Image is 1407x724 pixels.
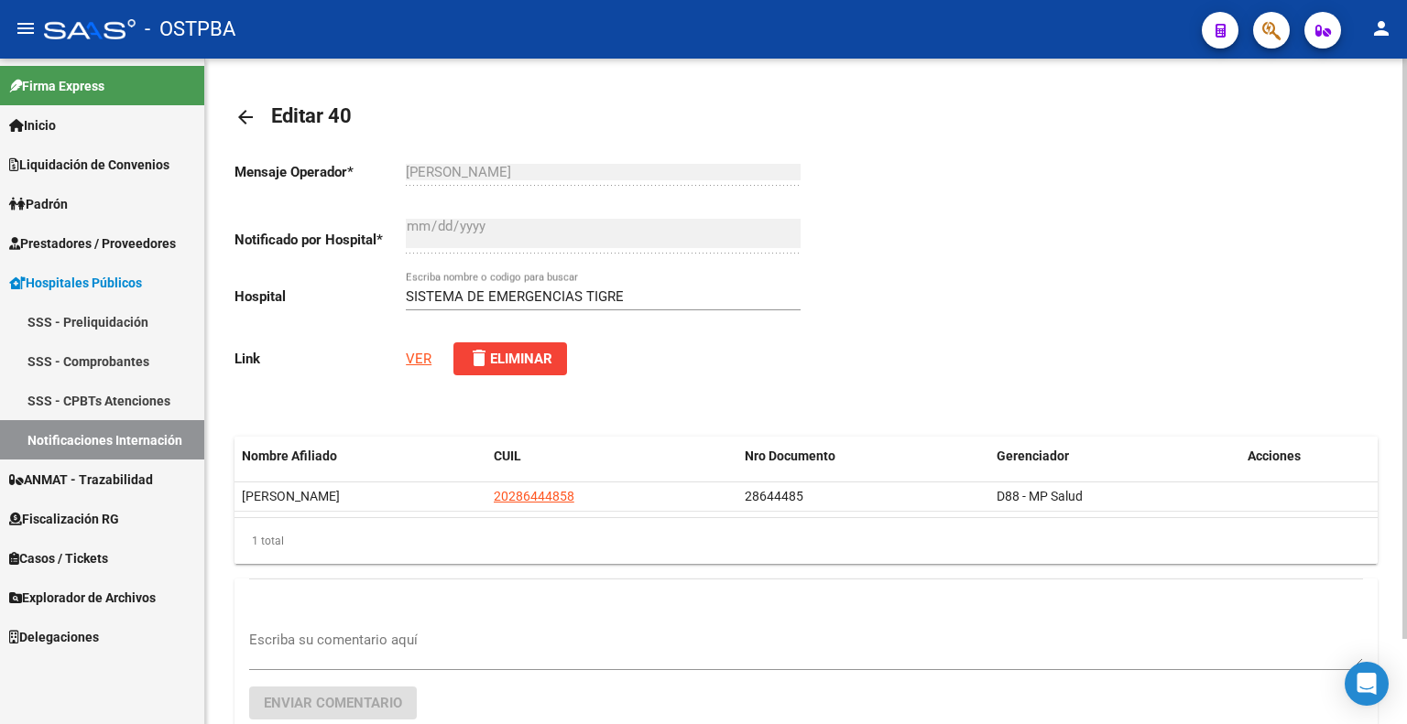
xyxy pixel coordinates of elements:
[249,686,417,719] button: Enviar comentario
[997,448,1069,463] span: Gerenciador
[234,349,406,369] p: Link
[9,470,153,490] span: ANMAT - Trazabilidad
[1370,17,1392,39] mat-icon: person
[406,351,431,367] a: VER
[9,627,99,647] span: Delegaciones
[486,437,738,476] datatable-header-cell: CUIL
[264,695,402,711] span: Enviar comentario
[453,342,567,375] button: Eliminar
[745,448,835,463] span: Nro Documento
[145,9,235,49] span: - OSTPBA
[9,194,68,214] span: Padrón
[234,106,256,128] mat-icon: arrow_back
[234,162,406,182] p: Mensaje Operador
[9,155,169,175] span: Liquidación de Convenios
[989,437,1241,476] datatable-header-cell: Gerenciador
[494,448,521,463] span: CUIL
[1345,662,1389,706] div: Open Intercom Messenger
[997,489,1083,503] span: D88 - MP Salud
[15,17,37,39] mat-icon: menu
[494,489,574,503] span: 20286444858
[468,347,490,369] mat-icon: delete
[9,588,156,608] span: Explorador de Archivos
[234,230,406,250] p: Notificado por Hospital
[271,104,352,127] span: Editar 40
[234,437,486,476] datatable-header-cell: Nombre Afiliado
[9,509,119,529] span: Fiscalización RG
[9,273,142,293] span: Hospitales Públicos
[1240,437,1378,476] datatable-header-cell: Acciones
[737,437,989,476] datatable-header-cell: Nro Documento
[9,115,56,135] span: Inicio
[9,548,108,568] span: Casos / Tickets
[242,489,340,503] span: CROTTI HUGO ALBERTO
[234,518,1378,564] div: 1 total
[745,489,803,503] span: 28644485
[9,76,104,96] span: Firma Express
[242,448,337,463] span: Nombre Afiliado
[9,233,176,254] span: Prestadores / Proveedores
[234,286,406,307] p: Hospital
[1248,448,1301,463] span: Acciones
[468,351,552,367] span: Eliminar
